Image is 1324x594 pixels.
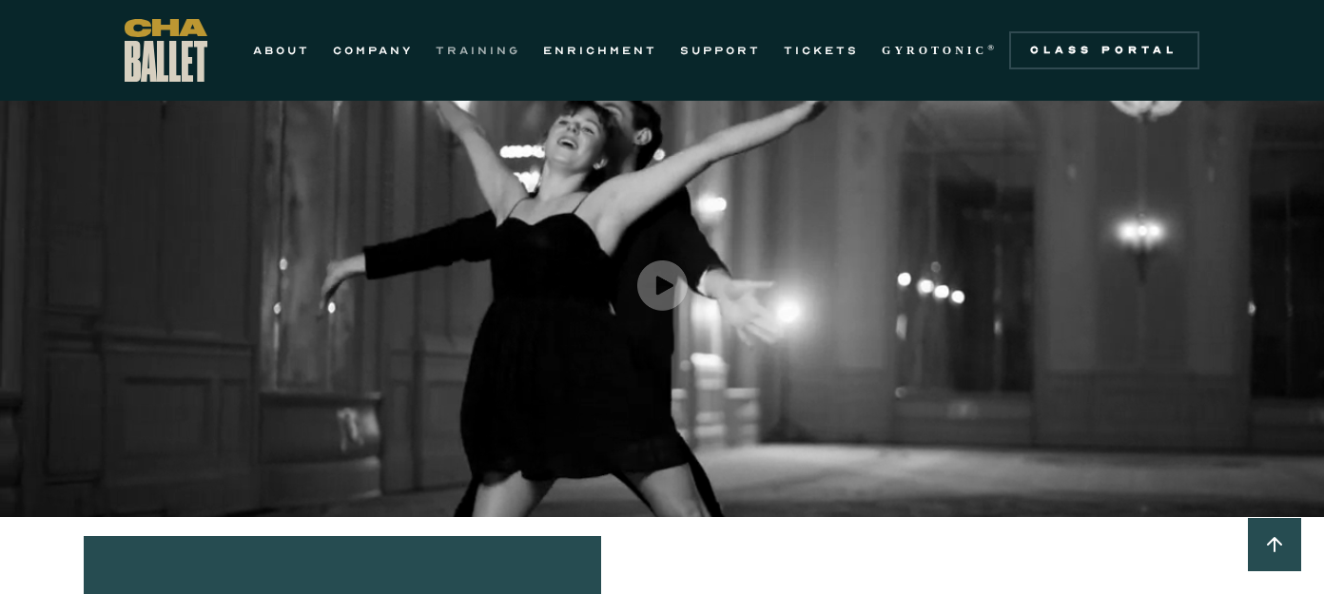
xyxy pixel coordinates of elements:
[436,39,520,62] a: TRAINING
[680,39,761,62] a: SUPPORT
[882,44,987,57] strong: GYROTONIC
[1009,31,1199,69] a: Class Portal
[882,39,998,62] a: GYROTONIC®
[987,43,998,52] sup: ®
[125,19,207,82] a: home
[1021,43,1188,58] div: Class Portal
[543,39,657,62] a: ENRICHMENT
[784,39,859,62] a: TICKETS
[333,39,413,62] a: COMPANY
[253,39,310,62] a: ABOUT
